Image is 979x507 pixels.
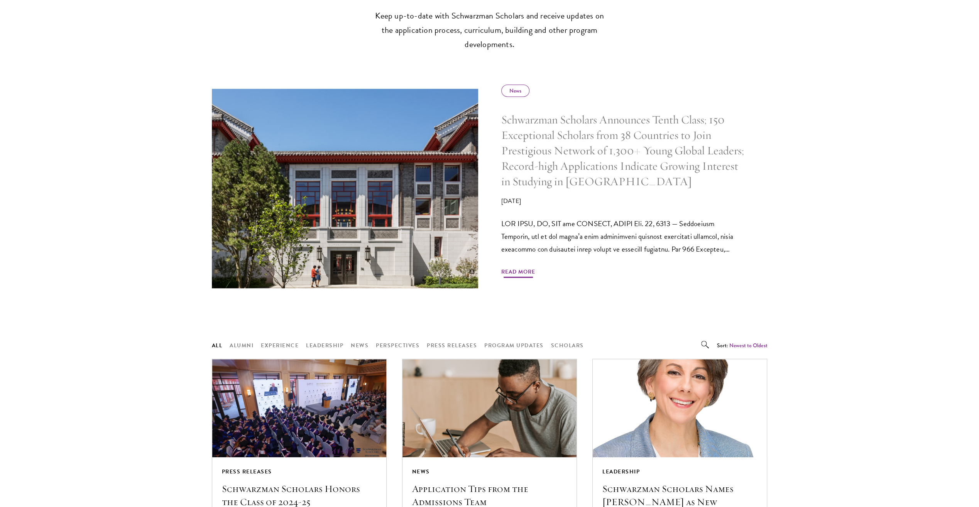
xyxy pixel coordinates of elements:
[306,341,343,350] button: Leadership
[484,341,544,350] button: Program Updates
[412,467,567,477] div: News
[351,341,369,350] button: News
[427,341,477,350] button: Press Releases
[501,112,744,189] h5: Schwarzman Scholars Announces Tenth Class; 150 Exceptional Scholars from 38 Countries to Join Pre...
[501,84,529,97] div: News
[729,341,768,350] button: Newest to Oldest
[212,75,768,302] a: News Schwarzman Scholars Announces Tenth Class; 150 Exceptional Scholars from 38 Countries to Joi...
[501,196,744,206] p: [DATE]
[261,341,299,350] button: Experience
[376,341,419,350] button: Perspectives
[501,217,744,255] p: LOR IPSU, DO, SIT ame CONSECT, ADIPI Eli. 22, 6313 — Seddoeiusm Temporin, utl et dol magna’a enim...
[602,467,757,477] div: Leadership
[222,467,377,477] div: Press Releases
[551,341,584,350] button: Scholars
[501,267,535,279] span: Read More
[370,9,609,52] p: Keep up-to-date with Schwarzman Scholars and receive updates on the application process, curricul...
[717,341,728,349] span: Sort:
[230,341,254,350] button: Alumni
[212,341,223,350] button: All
